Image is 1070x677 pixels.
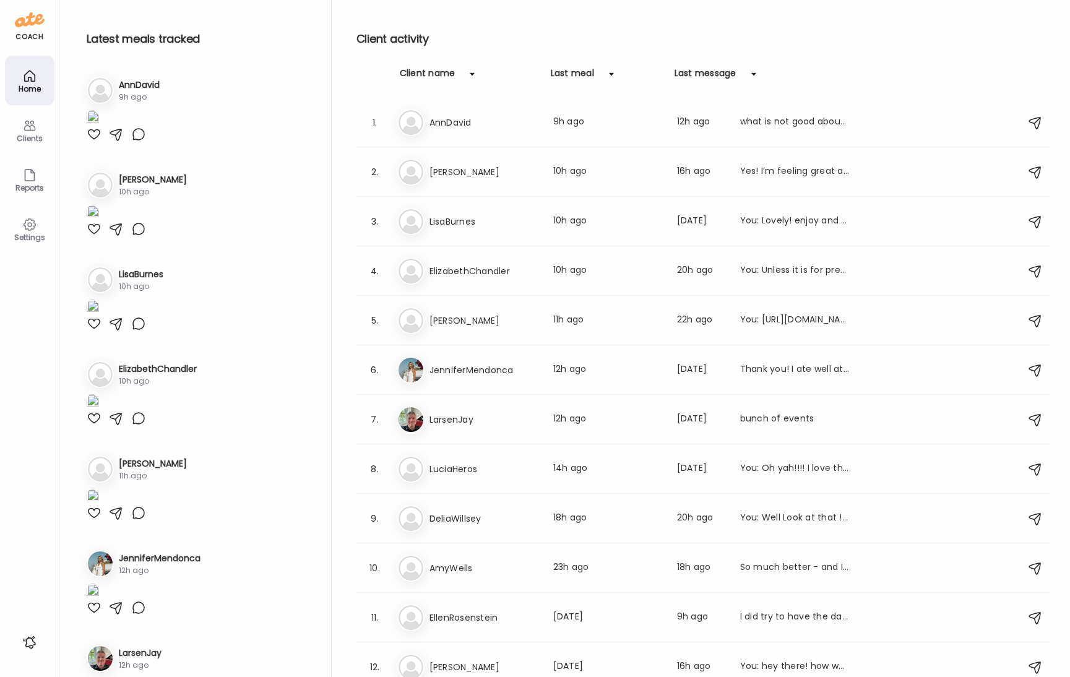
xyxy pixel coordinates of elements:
h3: AmyWells [429,561,538,576]
h3: [PERSON_NAME] [429,313,538,328]
img: bg-avatar-default.svg [88,457,113,481]
div: [DATE] [677,412,725,427]
div: 11h ago [119,470,187,481]
img: images%2FYGNMP06SgsXgTYXbmUlkWDMCb6A3%2FeZ3y3BmwPrsAtbf1wGRX%2Fn6K6NxU2keOVrCklciuK_1080 [87,110,99,127]
h2: Latest meals tracked [87,30,311,48]
div: 18h ago [677,561,725,576]
img: images%2FLmewejLqqxYGdaZecVheXEEv6Df2%2FFoPHgSMJTsndA3HpHY2C%2FqBYuwF2iS7YjY3FJlDkF_1080 [87,394,99,411]
div: what is not good about it? [740,115,849,130]
div: [DATE] [677,462,725,476]
h3: EllenRosenstein [429,610,538,625]
div: 10h ago [553,214,662,229]
div: You: Unless it is for prework fueling because you are hungry before a workout The smoothies are t... [740,264,849,278]
h3: AnnDavid [119,79,160,92]
h3: [PERSON_NAME] [429,165,538,179]
img: bg-avatar-default.svg [399,259,423,283]
div: 9h ago [553,115,662,130]
div: 11h ago [553,313,662,328]
div: Clients [7,134,52,142]
img: images%2FhTWL1UBjihWZBvuxS4CFXhMyrrr1%2FgSWF08SI4JNN5rX9JAHq%2FQK1vh44WGBfW8EcqoZjb_1080 [87,584,99,600]
div: You: hey there! how was your weekend and how are you feeling? you have been quiet. [740,660,849,675]
h2: Client activity [356,30,1050,48]
div: Last meal [551,67,594,87]
div: [DATE] [677,214,725,229]
img: avatars%2FpQclOzuQ2uUyIuBETuyLXmhsmXz1 [399,407,423,432]
img: bg-avatar-default.svg [399,209,423,234]
div: Thank you! I ate well at the event. It was just appetizers and I passed up anything unhealthy. I ... [740,363,849,377]
div: 10h ago [119,281,163,292]
div: 8. [368,462,382,476]
div: [DATE] [553,610,662,625]
img: ate [15,10,45,30]
div: 12h ago [119,660,162,671]
div: 10. [368,561,382,576]
div: 9h ago [677,610,725,625]
div: 16h ago [677,660,725,675]
div: 12h ago [553,363,662,377]
img: images%2FRBBRZGh5RPQEaUY8TkeQxYu8qlB3%2FFSIFOLMa9ZE9D0xRuwhS%2FGTf1ylLtzQJNOZvpihXD_1080 [87,205,99,222]
img: images%2F14YwdST0zVTSBa9Pc02PT7cAhhp2%2FAU9390M7MRlrNY5Zpjax%2FoIbooFtSbmLYCgnujg22_1080 [87,300,99,316]
div: 9. [368,511,382,526]
div: 2. [368,165,382,179]
div: Yes! I’m feeling great actually! [740,165,849,179]
div: 7. [368,412,382,427]
img: bg-avatar-default.svg [399,556,423,580]
div: 11. [368,610,382,625]
div: 18h ago [553,511,662,526]
h3: LuciaHeros [429,462,538,476]
img: bg-avatar-default.svg [88,267,113,292]
div: I did try to have the dairy free yogurt with a full scoop of the protein powder and it was terrible. [740,610,849,625]
img: bg-avatar-default.svg [399,160,423,184]
div: You: Lovely! enjoy and safe travels. [740,214,849,229]
div: 5. [368,313,382,328]
div: [DATE] [553,660,662,675]
div: 3. [368,214,382,229]
div: 12. [368,660,382,675]
div: 12h ago [119,565,201,576]
img: bg-avatar-default.svg [88,173,113,197]
div: 10h ago [119,376,197,387]
h3: ElizabethChandler [429,264,538,278]
div: 12h ago [677,115,725,130]
div: You: Oh yah!!!! I love them too!! [740,462,849,476]
img: bg-avatar-default.svg [399,110,423,135]
h3: LarsenJay [119,647,162,660]
div: 9h ago [119,92,160,103]
h3: [PERSON_NAME] [429,660,538,675]
img: bg-avatar-default.svg [399,605,423,630]
div: 4. [368,264,382,278]
div: So much better - and I’m motivated to keep it up! [740,561,849,576]
div: 20h ago [677,511,725,526]
h3: [PERSON_NAME] [119,457,187,470]
div: You: [URL][DOMAIN_NAME][PERSON_NAME] [740,313,849,328]
h3: ElizabethChandler [119,363,197,376]
h3: AnnDavid [429,115,538,130]
div: 14h ago [553,462,662,476]
img: images%2FiJXXqmAw1DQL2KqiWrzZwmgui713%2FITffm3sgAwFkNJc5kQwQ%2FT5Fe0qnYY3xM6Af2E8bV_1080 [87,489,99,506]
img: bg-avatar-default.svg [88,362,113,387]
h3: LisaBurnes [429,214,538,229]
h3: LisaBurnes [119,268,163,281]
h3: [PERSON_NAME] [119,173,187,186]
h3: JenniferMendonca [429,363,538,377]
img: avatars%2FpQclOzuQ2uUyIuBETuyLXmhsmXz1 [88,646,113,671]
img: bg-avatar-default.svg [399,506,423,531]
div: 23h ago [553,561,662,576]
div: 6. [368,363,382,377]
div: 1. [368,115,382,130]
div: 10h ago [553,264,662,278]
img: bg-avatar-default.svg [399,308,423,333]
div: 20h ago [677,264,725,278]
div: [DATE] [677,363,725,377]
img: bg-avatar-default.svg [88,78,113,103]
div: Settings [7,233,52,241]
div: 16h ago [677,165,725,179]
h3: DeliaWillsey [429,511,538,526]
img: bg-avatar-default.svg [399,457,423,481]
img: avatars%2FhTWL1UBjihWZBvuxS4CFXhMyrrr1 [88,551,113,576]
div: coach [15,32,43,42]
div: 10h ago [119,186,187,197]
div: bunch of events [740,412,849,427]
div: Client name [400,67,455,87]
h3: LarsenJay [429,412,538,427]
